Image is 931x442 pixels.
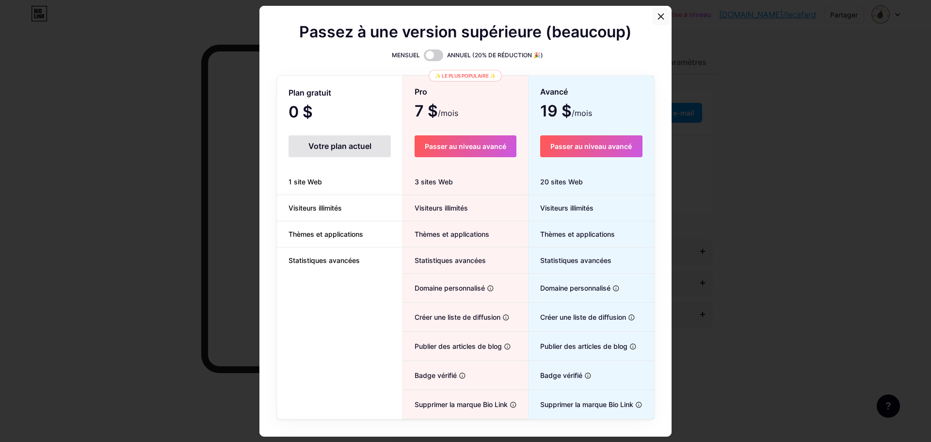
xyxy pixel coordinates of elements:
font: Passer au niveau avancé [550,142,632,150]
font: Créer une liste de diffusion [540,313,626,321]
font: 1 site Web [289,178,322,186]
font: Statistiques avancées [415,256,486,264]
font: Thèmes et applications [540,230,615,238]
font: Badge vérifié [540,371,582,379]
font: Thèmes et applications [415,230,489,238]
font: Domaine personnalisé [415,284,485,292]
font: Visiteurs illimités [415,204,468,212]
font: Visiteurs illimités [540,204,594,212]
button: Passer au niveau avancé [415,135,516,157]
font: Visiteurs illimités [289,204,342,212]
font: Créer une liste de diffusion [415,313,500,321]
font: ✨ Le plus populaire ✨ [435,73,496,79]
font: Domaine personnalisé [540,284,610,292]
font: 7 $ [415,101,438,120]
font: Plan gratuit [289,88,331,98]
font: Statistiques avancées [289,256,360,264]
font: 19 $ [540,101,572,120]
font: Publier des articles de blog [540,342,627,350]
font: /mois [572,108,592,118]
font: Supprimer la marque Bio Link [540,400,633,409]
font: 0 $ [289,102,313,121]
font: /mois [438,108,458,118]
font: Publier des articles de blog [415,342,502,350]
font: Avancé [540,87,568,97]
font: ANNUEL (20% DE RÉDUCTION 🎉) [447,51,543,59]
font: Passer au niveau avancé [425,142,506,150]
button: Passer au niveau avancé [540,135,642,157]
font: Votre plan actuel [308,141,371,151]
font: Pro [415,87,427,97]
font: Passez à une version supérieure (beaucoup) [299,22,632,41]
font: Badge vérifié [415,371,457,379]
font: Supprimer la marque Bio Link [415,400,508,409]
font: Statistiques avancées [540,256,611,264]
font: MENSUEL [392,51,420,59]
font: Thèmes et applications [289,230,363,238]
font: 20 sites Web [540,178,583,186]
font: 3 sites Web [415,178,453,186]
